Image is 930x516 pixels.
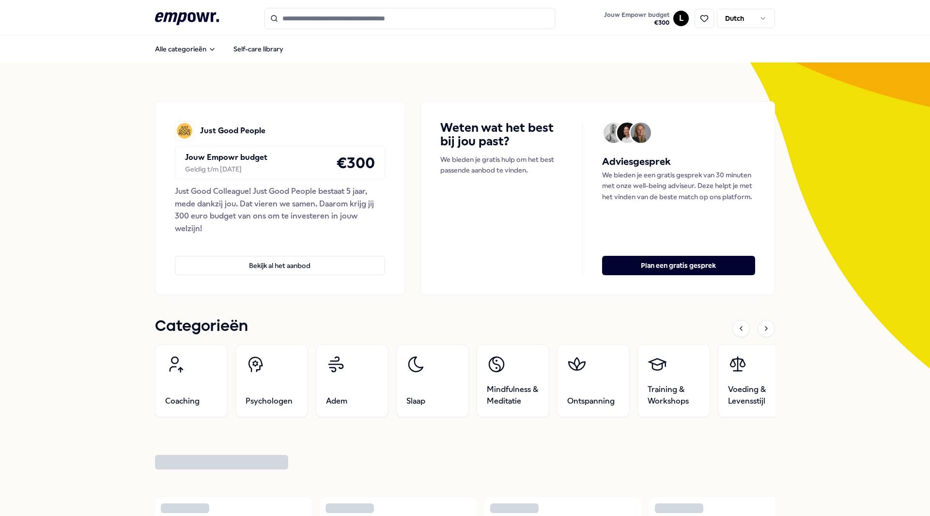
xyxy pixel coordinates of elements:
[604,19,669,27] span: € 300
[637,344,710,417] a: Training & Workshops
[604,123,624,143] img: Avatar
[440,154,563,176] p: We bieden je gratis hulp om het best passende aanbod te vinden.
[147,39,224,59] button: Alle categorieën
[155,314,248,339] h1: Categorieën
[406,395,425,407] span: Slaap
[604,11,669,19] span: Jouw Empowr budget
[316,344,388,417] a: Adem
[477,344,549,417] a: Mindfulness & Meditatie
[175,185,385,235] div: Just Good Colleague! Just Good People bestaat 5 jaar, mede dankzij jou. Dat vieren we samen. Daar...
[631,123,651,143] img: Avatar
[200,125,265,137] p: Just Good People
[487,384,539,407] span: Mindfulness & Meditatie
[185,151,267,164] p: Jouw Empowr budget
[600,8,673,29] a: Jouw Empowr budget€300
[226,39,291,59] a: Self-care library
[728,384,780,407] span: Voeding & Levensstijl
[185,164,267,174] div: Geldig t/m [DATE]
[264,8,555,29] input: Search for products, categories or subcategories
[326,395,347,407] span: Adem
[246,395,293,407] span: Psychologen
[147,39,291,59] nav: Main
[617,123,637,143] img: Avatar
[336,151,375,175] h4: € 300
[440,121,563,148] h4: Weten wat het best bij jou past?
[673,11,689,26] button: L
[602,170,755,202] p: We bieden je een gratis gesprek van 30 minuten met onze well-being adviseur. Deze helpt je met he...
[396,344,469,417] a: Slaap
[175,240,385,275] a: Bekijk al het aanbod
[175,121,194,141] img: Just Good People
[602,9,671,29] button: Jouw Empowr budget€300
[602,154,755,170] h5: Adviesgesprek
[557,344,630,417] a: Ontspanning
[648,384,700,407] span: Training & Workshops
[235,344,308,417] a: Psychologen
[175,256,385,275] button: Bekijk al het aanbod
[567,395,615,407] span: Ontspanning
[602,256,755,275] button: Plan een gratis gesprek
[718,344,790,417] a: Voeding & Levensstijl
[155,344,228,417] a: Coaching
[165,395,200,407] span: Coaching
